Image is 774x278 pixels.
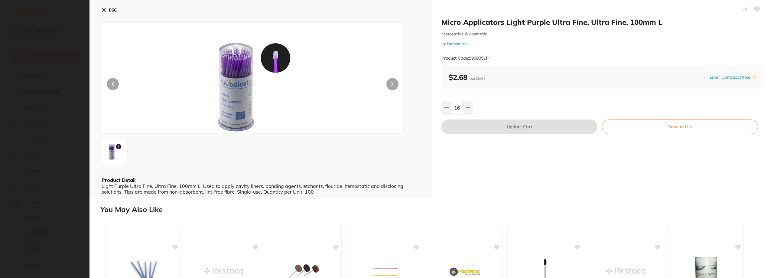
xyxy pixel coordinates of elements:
[441,41,764,46] small: by
[102,5,117,15] button: ESC
[104,141,125,162] img: Zw
[441,56,489,61] small: Product Code: 990805LP
[447,41,467,46] a: Numedical
[441,18,764,27] h2: Micro Applicators Light Purple Ultra Fine, Ultra Fine, 100mm L
[102,177,135,183] b: Product Detail
[441,119,597,134] button: Update Cart
[752,75,757,80] label: i
[449,73,486,82] b: $2.68
[470,76,486,81] span: excl. GST
[102,183,420,195] div: Light Purple Ultra Fine, Ultra Fine, 100mm L. Used to apply cavity liners, bonding agents, etchan...
[162,38,343,133] img: Zw
[441,31,764,37] small: restorative & cosmetic
[708,74,752,80] button: Enter Contract Price
[100,205,772,214] h2: You May Also Like
[109,7,117,13] b: ESC
[602,119,758,134] button: Save to List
